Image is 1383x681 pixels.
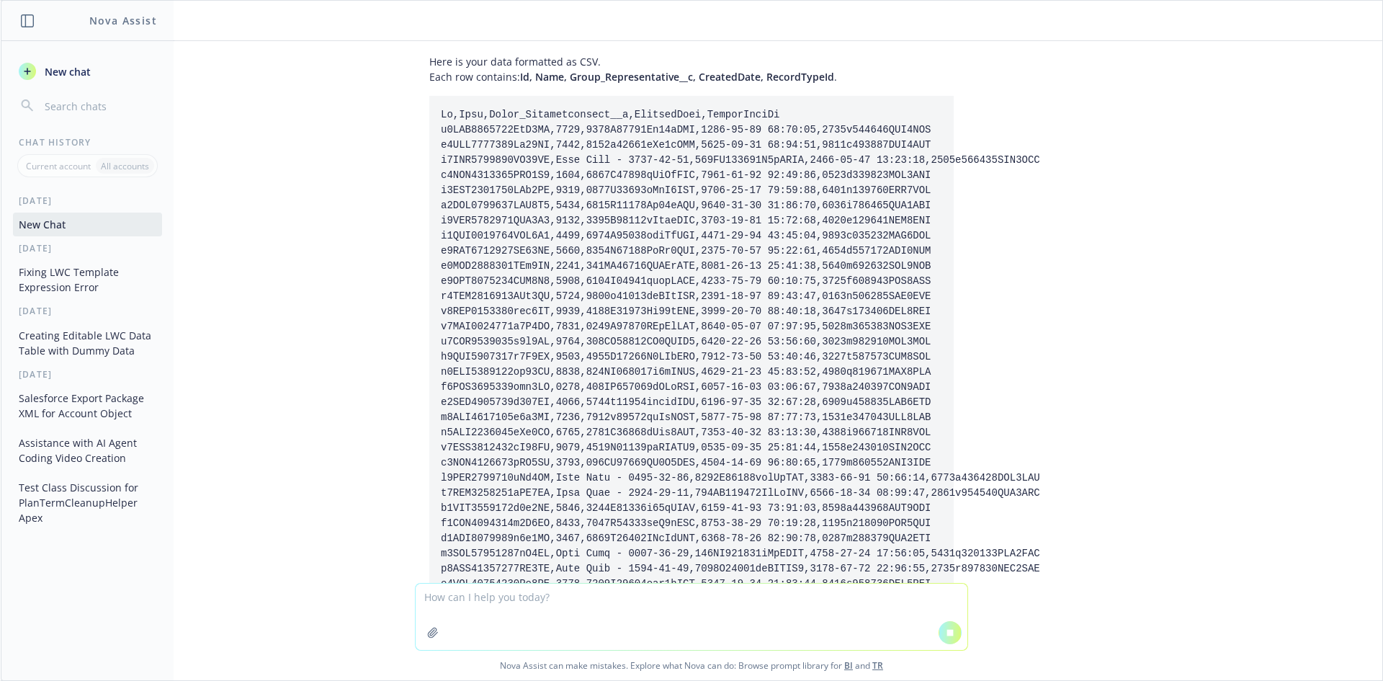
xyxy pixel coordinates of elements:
span: Id, Name, Group_Representative__c, CreatedDate, RecordTypeId [520,70,834,84]
code: Lo,Ipsu,Dolor_Sitametconsect__a,ElitsedDoei,TemporInciDi u0LAB8865722EtD3MA,7729,9378A87791En14aD... [441,109,1040,650]
button: New chat [13,58,162,84]
p: Current account [26,160,91,172]
button: Fixing LWC Template Expression Error [13,260,162,299]
input: Search chats [42,96,156,116]
span: Nova Assist can make mistakes. Explore what Nova can do: Browse prompt library for and [6,651,1377,680]
div: [DATE] [1,195,174,207]
a: TR [872,659,883,672]
button: Salesforce Export Package XML for Account Object [13,386,162,425]
div: [DATE] [1,368,174,380]
button: New Chat [13,213,162,236]
div: [DATE] [1,305,174,317]
div: [DATE] [1,242,174,254]
h1: Nova Assist [89,13,157,28]
button: Assistance with AI Agent Coding Video Creation [13,431,162,470]
span: New chat [42,64,91,79]
div: Chat History [1,136,174,148]
button: Creating Editable LWC Data Table with Dummy Data [13,324,162,362]
button: Test Class Discussion for PlanTermCleanupHelper Apex [13,476,162,530]
a: BI [844,659,853,672]
p: Here is your data formatted as CSV. Each row contains: . [429,54,954,84]
p: All accounts [101,160,149,172]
